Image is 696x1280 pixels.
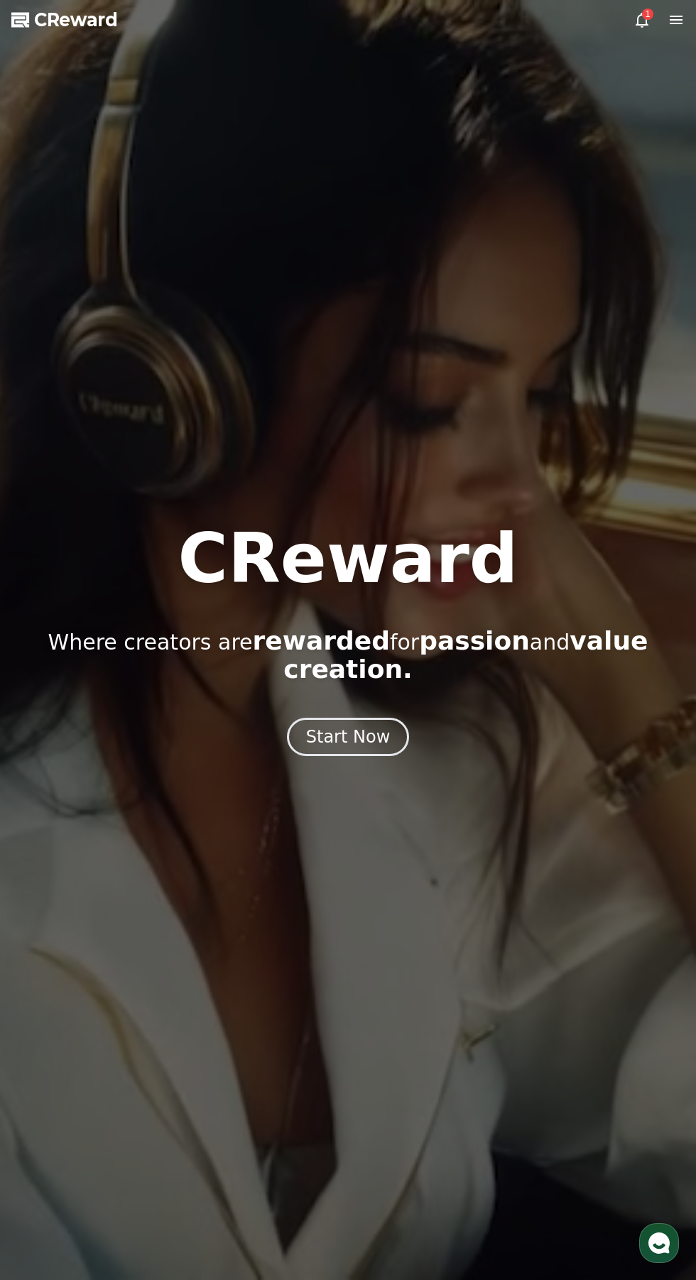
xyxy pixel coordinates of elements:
[183,450,273,486] a: Settings
[210,471,245,483] span: Settings
[283,626,648,684] span: value creation.
[11,9,118,31] a: CReward
[118,472,160,483] span: Messages
[419,626,530,655] span: passion
[178,525,518,593] h1: CReward
[4,450,94,486] a: Home
[287,718,410,756] button: Start Now
[34,9,118,31] span: CReward
[253,626,390,655] span: rewarded
[306,726,391,748] div: Start Now
[642,9,653,20] div: 1
[287,732,410,745] a: Start Now
[36,471,61,483] span: Home
[94,450,183,486] a: Messages
[634,11,651,28] a: 1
